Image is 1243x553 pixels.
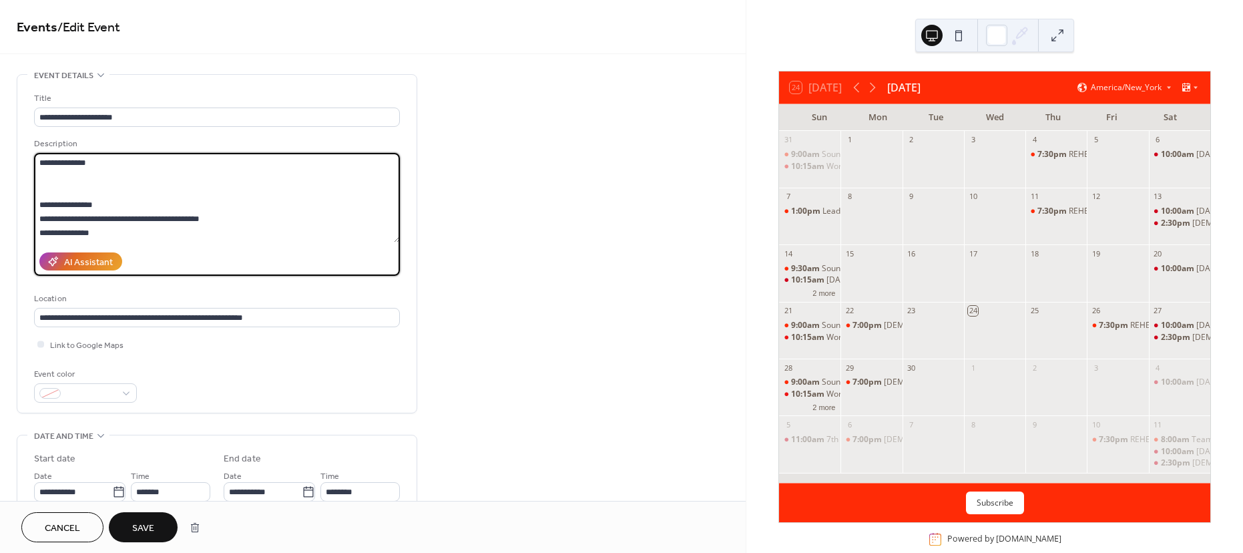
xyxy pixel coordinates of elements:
div: Worship Experience @ THE HARBORSIDE [826,332,979,343]
div: Sound Check-Praise Team [822,149,919,160]
div: 12 [1091,192,1101,202]
span: Date [224,470,242,484]
div: Evangelism @ Doctors Comm Rehab [1149,332,1210,343]
div: 8 [968,419,978,429]
div: Powered by [947,534,1061,545]
div: 7 [907,419,917,429]
div: 4 [1153,363,1163,373]
div: [DATE] Worship Experience [826,274,929,286]
div: 29 [844,363,854,373]
span: 11:00am [791,434,826,445]
div: REHEARSAL-Women's Choir [1025,149,1087,160]
div: AI Assistant [64,256,113,270]
span: 7:30pm [1037,149,1069,160]
button: Cancel [21,512,103,542]
div: Soundcheck / REHEARAL Praise team [822,320,959,331]
div: 6 [1153,135,1163,145]
span: 10:15am [791,161,826,172]
div: 3 [1091,363,1101,373]
span: Link to Google Maps [50,339,123,353]
div: Event color [34,367,134,381]
div: Title [34,91,397,106]
div: 21 [783,306,793,316]
span: Time [131,470,150,484]
div: Soundcheck / REHEARAL Praise team [779,320,840,331]
div: Saturday Morning Prayer [1149,206,1210,217]
span: Time [320,470,339,484]
div: Sound Check-Praise Team [779,149,840,160]
div: 10 [1091,419,1101,429]
div: 4 [1029,135,1039,145]
span: Event details [34,69,93,83]
span: 1:00pm [791,206,822,217]
div: Wed [965,104,1024,131]
div: Fri [1083,104,1142,131]
div: 7th Church Anniversary Banquet [779,434,840,445]
span: 10:15am [791,389,826,400]
div: Sun [790,104,848,131]
div: 9 [907,192,917,202]
div: 9 [1029,419,1039,429]
span: Date [34,470,52,484]
div: Sound Check- Women's Choir [822,263,931,274]
a: [DOMAIN_NAME] [996,534,1061,545]
div: REHEARSAL- Praise Team (service for 9/28) [1087,320,1148,331]
div: Tue [907,104,966,131]
button: Subscribe [966,492,1024,514]
span: Save [132,522,154,536]
div: Saturday Morning Prayer [1149,377,1210,388]
div: 15 [844,248,854,258]
div: Team Victory Susan G Komen More Than Pink Walk [1149,434,1210,445]
div: Bible Study [840,377,902,388]
div: 28 [783,363,793,373]
div: 6 [844,419,854,429]
div: 31 [783,135,793,145]
button: 2 more [807,401,840,412]
span: Cancel [45,522,80,536]
a: Events [17,15,57,41]
div: Start date [34,452,75,466]
div: REHEARSAL-Praise Team [1130,434,1224,445]
span: 8:00am [1161,434,1192,445]
span: 10:00am [1161,206,1196,217]
div: REHEARSAL- Women’s Choir [1025,206,1087,217]
span: 9:00am [791,149,822,160]
div: REHEARSAL-Praise Team [1087,434,1148,445]
span: 2:30pm [1161,218,1192,229]
div: 7 [783,192,793,202]
div: Worship Experience @ THE HARBORSIDE [779,332,840,343]
div: 10 [968,192,978,202]
span: 9:00am [791,377,822,388]
div: 7th [DEMOGRAPHIC_DATA] Anniversary Banquet [826,434,1009,445]
div: REHEARSAL-Women's Choir [1069,149,1172,160]
div: 1 [968,363,978,373]
div: Evangelism @ Larkin Chase in Bowie, MD [1149,457,1210,469]
div: Sound Check- Women's Choir [779,263,840,274]
span: 10:00am [1161,263,1196,274]
div: 27 [1153,306,1163,316]
span: 2:30pm [1161,332,1192,343]
div: 24 [968,306,978,316]
div: Saturday Morning Prayer [1149,149,1210,160]
div: Soundcheck & REHEARSAL [822,377,921,388]
div: 8 [844,192,854,202]
div: 17 [968,248,978,258]
div: 16 [907,248,917,258]
div: [DEMOGRAPHIC_DATA] Study [884,434,995,445]
div: 23 [907,306,917,316]
button: Save [109,512,178,542]
div: 14 [783,248,793,258]
span: 10:00am [1161,377,1196,388]
div: 2 [1029,363,1039,373]
span: 9:30am [791,263,822,274]
div: Description [34,137,397,151]
div: Worship Experience @ THE HARBORSIDE [826,389,979,400]
div: Location [34,292,397,306]
div: Leadership Lunch- Meeting [822,206,923,217]
span: 9:00am [791,320,822,331]
div: Evangelism @ Larkin Chase in Bowie, MD [1149,218,1210,229]
div: Thu [1024,104,1083,131]
span: America/New_York [1091,83,1162,91]
span: 7:00pm [852,320,884,331]
div: 5 [1091,135,1101,145]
